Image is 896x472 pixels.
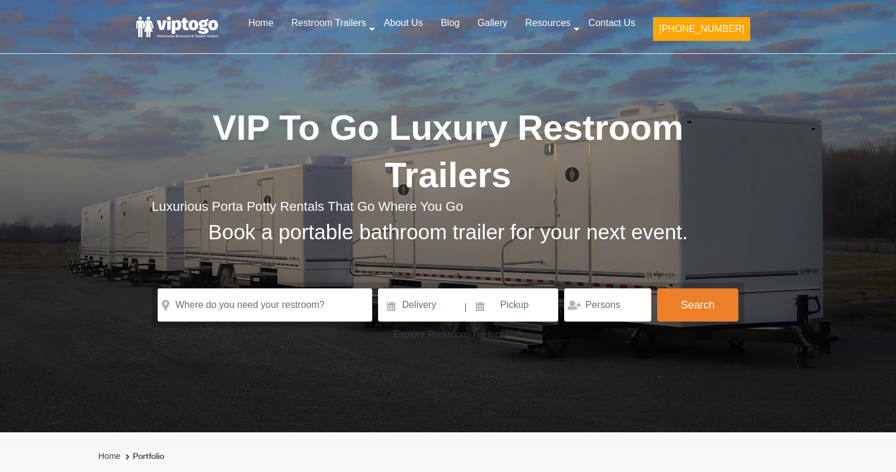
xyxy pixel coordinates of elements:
span: | [465,288,467,326]
input: Where do you need your restroom? [158,288,372,322]
input: Delivery [378,288,463,322]
span: VIP To Go Luxury Restroom Trailers [213,108,684,195]
a: Gallery [469,10,517,36]
a: About Us [375,10,432,36]
input: Pickup [468,288,558,322]
a: Resources [516,10,579,36]
button: Search [657,288,738,322]
a: Contact Us [580,10,644,36]
a: Home [239,10,283,36]
a: Home [98,451,120,461]
input: Persons [564,288,651,322]
span: Book a portable bathroom trailer for your next event. [208,220,687,243]
a: [PHONE_NUMBER] [644,10,759,48]
button: [PHONE_NUMBER] [653,17,750,41]
span: Luxurious Porta Potty Rentals That Go Where You Go [152,199,463,214]
a: Blog [432,10,469,36]
a: Restroom Trailers [283,10,375,36]
li: Portfolio [123,449,164,464]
